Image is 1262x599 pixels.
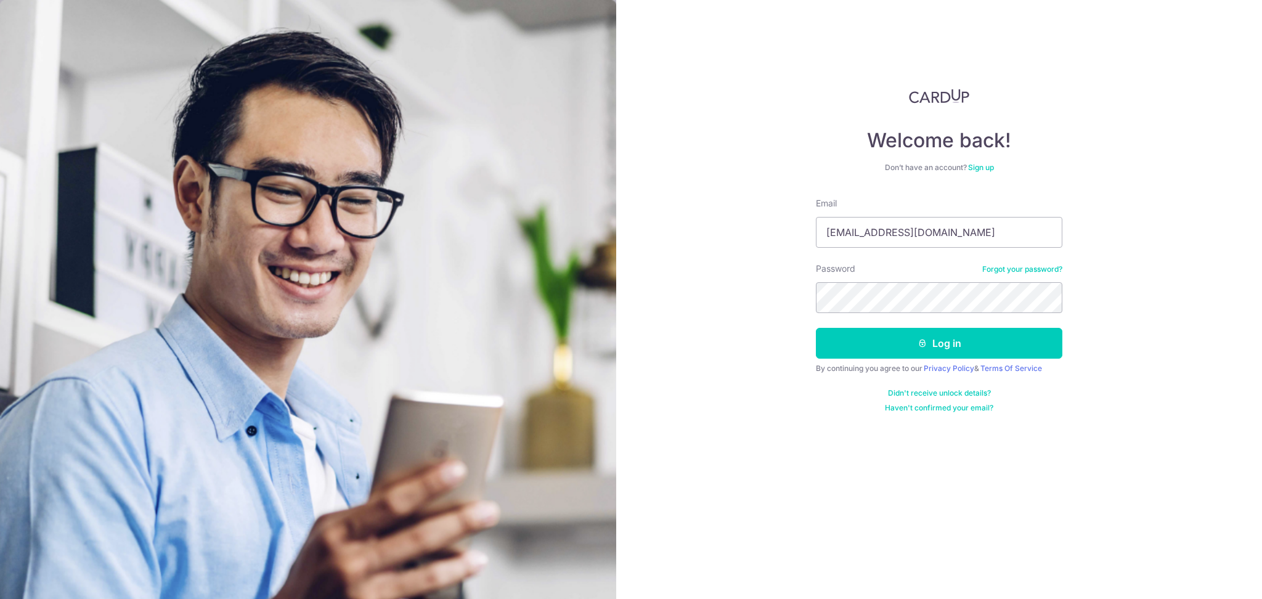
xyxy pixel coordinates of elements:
[968,163,994,172] a: Sign up
[816,217,1062,248] input: Enter your Email
[816,364,1062,373] div: By continuing you agree to our &
[816,163,1062,173] div: Don’t have an account?
[924,364,974,373] a: Privacy Policy
[888,388,991,398] a: Didn't receive unlock details?
[982,264,1062,274] a: Forgot your password?
[816,128,1062,153] h4: Welcome back!
[885,403,993,413] a: Haven't confirmed your email?
[980,364,1042,373] a: Terms Of Service
[816,263,855,275] label: Password
[816,197,837,210] label: Email
[909,89,969,104] img: CardUp Logo
[816,328,1062,359] button: Log in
